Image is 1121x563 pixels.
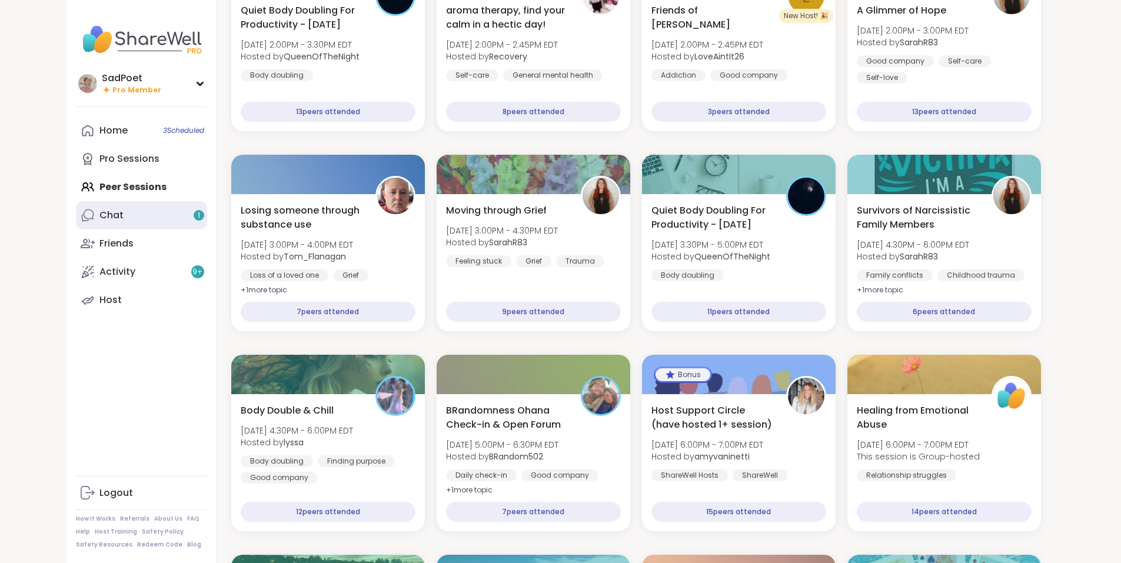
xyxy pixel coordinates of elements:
[503,69,603,81] div: General mental health
[694,251,770,262] b: QueenOfTheNight
[241,404,334,418] span: Body Double & Chill
[102,72,161,85] div: SadPoet
[583,178,619,214] img: SarahR83
[99,237,134,250] div: Friends
[76,19,207,60] img: ShareWell Nav Logo
[192,267,202,277] span: 9 +
[377,178,414,214] img: Tom_Flanagan
[198,211,200,221] span: 1
[95,528,137,536] a: Host Training
[993,178,1030,214] img: SarahR83
[99,209,124,222] div: Chat
[651,39,763,51] span: [DATE] 2:00PM - 2:45PM EDT
[651,502,826,522] div: 15 peers attended
[76,515,115,523] a: How It Works
[857,451,980,462] span: This session is Group-hosted
[857,102,1032,122] div: 13 peers attended
[516,255,551,267] div: Grief
[651,4,773,32] span: Friends of [PERSON_NAME]
[120,515,149,523] a: Referrals
[694,51,744,62] b: LoveAintIt26
[78,74,97,93] img: SadPoet
[446,102,621,122] div: 8 peers attended
[694,451,750,462] b: amyvaninetti
[651,451,763,462] span: Hosted by
[241,472,318,484] div: Good company
[857,72,907,84] div: Self-love
[241,69,313,81] div: Body doubling
[446,51,558,62] span: Hosted by
[446,404,568,432] span: BRandomness Ohana Check-in & Open Forum
[241,269,328,281] div: Loss of a loved one
[446,255,511,267] div: Feeling stuck
[857,269,933,281] div: Family conflicts
[284,437,304,448] b: lyssa
[788,178,824,214] img: QueenOfTheNight
[651,439,763,451] span: [DATE] 6:00PM - 7:00PM EDT
[651,204,773,232] span: Quiet Body Doubling For Productivity - [DATE]
[142,528,184,536] a: Safety Policy
[788,378,824,414] img: amyvaninetti
[446,451,558,462] span: Hosted by
[710,69,787,81] div: Good company
[99,487,133,499] div: Logout
[333,269,368,281] div: Grief
[99,265,135,278] div: Activity
[489,236,527,248] b: SarahR83
[241,239,353,251] span: [DATE] 3:00PM - 4:00PM EDT
[779,9,833,23] div: New Host! 🎉
[76,258,207,286] a: Activity9+
[446,69,498,81] div: Self-care
[857,4,946,18] span: A Glimmer of Hope
[651,102,826,122] div: 3 peers attended
[900,251,938,262] b: SarahR83
[556,255,604,267] div: Trauma
[857,204,979,232] span: Survivors of Narcissistic Family Members
[241,455,313,467] div: Body doubling
[857,439,980,451] span: [DATE] 6:00PM - 7:00PM EDT
[76,541,132,549] a: Safety Resources
[76,286,207,314] a: Host
[137,541,182,549] a: Redeem Code
[857,302,1032,322] div: 6 peers attended
[76,145,207,173] a: Pro Sessions
[241,4,362,32] span: Quiet Body Doubling For Productivity - [DATE]
[241,102,415,122] div: 13 peers attended
[651,251,770,262] span: Hosted by
[99,294,122,307] div: Host
[318,455,395,467] div: Finding purpose
[937,269,1024,281] div: Childhood trauma
[857,36,969,48] span: Hosted by
[446,302,621,322] div: 9 peers attended
[446,225,558,236] span: [DATE] 3:00PM - 4:30PM EDT
[187,541,201,549] a: Blog
[76,229,207,258] a: Friends
[241,51,360,62] span: Hosted by
[446,469,517,481] div: Daily check-in
[651,404,773,432] span: Host Support Circle (have hosted 1+ session)
[489,451,543,462] b: BRandom502
[241,502,415,522] div: 12 peers attended
[583,378,619,414] img: BRandom502
[733,469,787,481] div: ShareWell
[446,236,558,248] span: Hosted by
[857,239,969,251] span: [DATE] 4:30PM - 6:00PM EDT
[489,51,527,62] b: Recovery
[241,437,353,448] span: Hosted by
[241,302,415,322] div: 7 peers attended
[993,378,1030,414] img: ShareWell
[939,55,991,67] div: Self-care
[446,4,568,32] span: aroma therapy, find your calm in a hectic day!
[99,124,128,137] div: Home
[446,39,558,51] span: [DATE] 2:00PM - 2:45PM EDT
[154,515,182,523] a: About Us
[241,425,353,437] span: [DATE] 4:30PM - 6:00PM EDT
[857,469,956,481] div: Relationship struggles
[651,69,706,81] div: Addiction
[900,36,938,48] b: SarahR83
[521,469,598,481] div: Good company
[241,204,362,232] span: Losing someone through substance use
[857,55,934,67] div: Good company
[241,251,353,262] span: Hosted by
[187,515,199,523] a: FAQ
